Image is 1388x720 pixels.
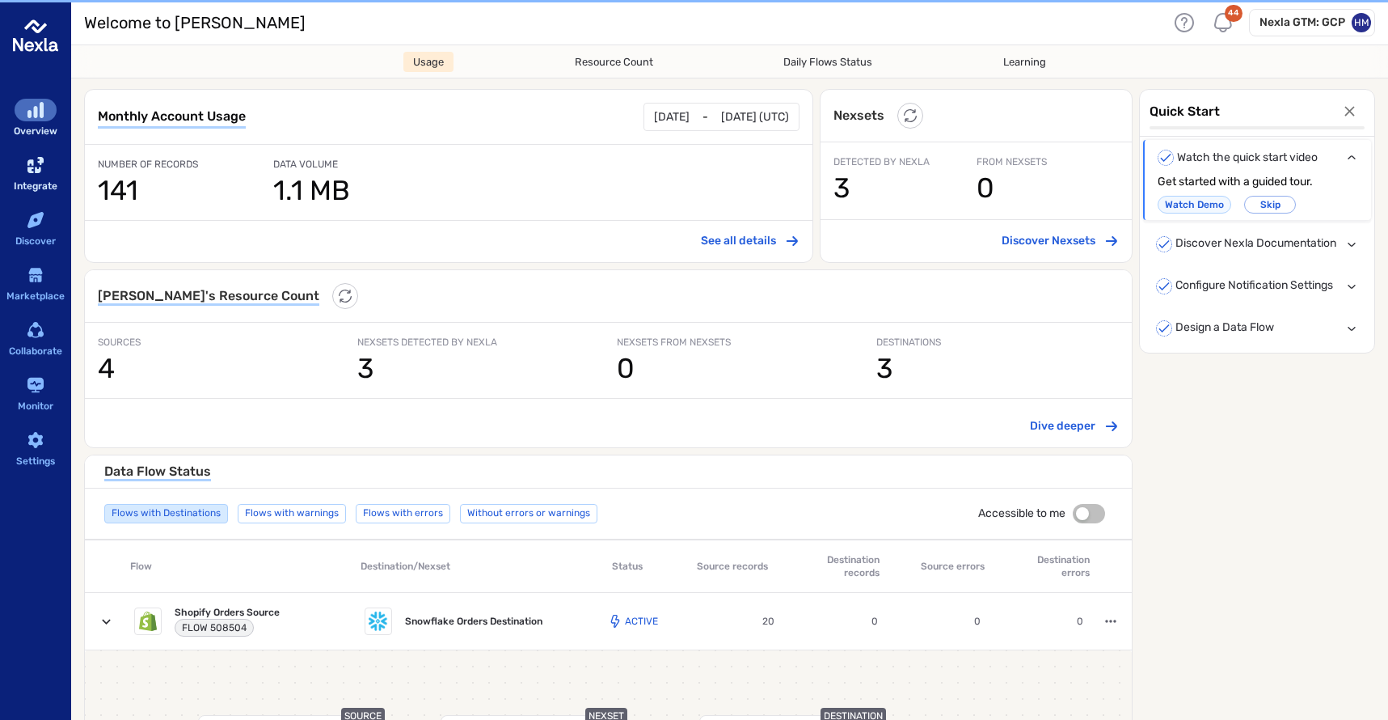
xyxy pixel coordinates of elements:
div: table-td-row [891,593,994,650]
button: See all details [694,227,806,256]
a: Settings [10,427,61,472]
span: Daily Flows Status [783,56,872,68]
h3: Welcome to [PERSON_NAME] [84,13,306,32]
h1: 0 [617,353,859,385]
span: Watch the quick start video [1177,150,1318,166]
span: Accessible to me [978,506,1065,522]
div: table-td-row [582,593,685,650]
div: Discover Nexla Documentation [1143,227,1371,262]
h6: Nexsets [833,108,884,124]
div: Source records [690,557,774,576]
div: Watch the quick start video [1145,140,1371,176]
h1: 141 [98,175,273,207]
span: DATA VOLUME [273,158,449,171]
span: Flows with warnings [238,502,345,525]
span: Shopify Orders Source [175,606,280,619]
h1: 0 [977,172,1119,205]
span: Discover Nexla Documentation [1175,236,1336,252]
a: Marketplace [10,262,61,307]
h1: 3 [833,172,976,205]
div: Flow [124,557,158,576]
h1: 1.1 MB [273,175,449,207]
h6: Nexla GTM: GCP [1259,15,1345,31]
span: Snowflake Orders Destination [405,615,542,628]
div: Flows with errors [356,504,450,523]
div: chip-with-copy [175,619,254,637]
div: table-td-row [685,593,787,650]
a: Watch Demo [1158,196,1231,214]
div: Marketplace [6,288,65,305]
div: Notifications [1210,10,1236,36]
button: Skip [1244,196,1296,214]
div: 44 [1225,5,1242,23]
div: Settings [16,453,55,470]
p: [DATE] [654,108,690,127]
span: NEXSETS FROM NEXSETS [617,336,859,349]
h6: [PERSON_NAME] 's Resource Count [98,288,319,304]
h1: 3 [876,353,1119,385]
h1: 4 [98,353,340,385]
span: DESTINATIONS [876,336,1119,349]
span: Learning [1003,56,1046,68]
div: Source errors [921,560,985,573]
div: Destination records [800,553,880,579]
span: NEXSETS DETECTED BY NEXLA [357,336,600,349]
h1: 3 [357,353,600,385]
div: Snowflake [365,608,392,635]
a: Integrate [10,152,61,197]
span: Flows with Destinations [105,502,227,525]
span: SOURCES [98,336,340,349]
img: Snowflake [369,612,388,631]
div: table-td-row [787,593,890,650]
div: Destination errors [1010,553,1090,579]
div: Without errors or warnings [460,504,597,523]
div: Get started with a guided tour. [1145,176,1371,189]
p: [DATE] (UTC) [721,108,789,127]
div: Collaborate [9,343,62,360]
div: table-td-row [352,593,582,650]
div: Overview [14,123,57,140]
a: Discover [10,207,61,252]
div: local-table-inner-cotainer [85,540,1132,593]
div: Integrate [14,178,57,195]
div: Destination/Nexset [361,560,450,573]
p: Active [625,616,658,626]
div: Snowflake [134,608,162,635]
img: logo [13,13,58,58]
span: DETECTED BY NEXLA [833,155,976,168]
div: Design a Data Flow [1143,311,1371,346]
div: Configure Notification Settings [1143,269,1371,304]
img: Snowflake [138,612,158,631]
span: NUMBER OF RECORDS [98,158,273,171]
span: Quick Start [1150,104,1220,120]
div: Help [1171,10,1197,36]
span: Without errors or warnings [461,502,597,525]
span: Monthly Account Usage [98,108,246,124]
a: Monitor [10,372,61,417]
span: Usage [413,56,444,68]
div: Discover [15,233,56,250]
div: Flows with warnings [238,504,346,523]
span: Configure Notification Settings [1175,278,1333,294]
span: Design a Data Flow [1175,320,1274,337]
span: FLOW 508504 [182,622,247,633]
span: FROM NEXSETS [977,155,1119,168]
span: Resource Count [575,56,653,68]
div: Monitor [18,398,53,415]
div: table-td-row [121,593,352,650]
button: Dive deeper [1023,412,1125,441]
div: Flows with Destinations [104,504,228,523]
h6: Data Flow Status [104,464,211,480]
button: Discover Nexsets [995,227,1125,256]
span: Flows with errors [356,502,449,525]
a: Overview [10,97,61,142]
a: Collaborate [10,317,61,362]
div: - [644,104,799,130]
div: table-td-row [994,593,1096,650]
div: HM [1352,13,1371,32]
div: Status [605,557,649,576]
button: expand row [91,607,121,637]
